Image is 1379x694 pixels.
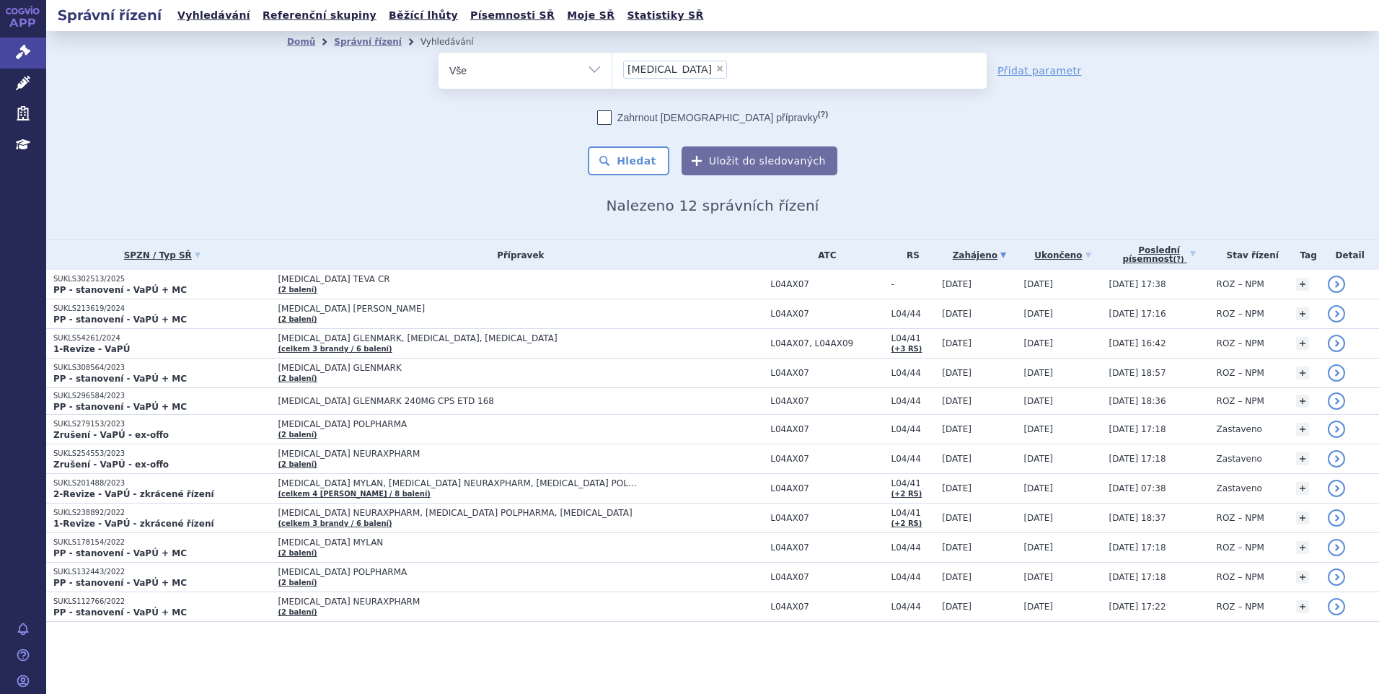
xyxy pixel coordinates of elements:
[818,110,828,119] abbr: (?)
[1023,454,1053,464] span: [DATE]
[997,63,1082,78] a: Přidat parametr
[1217,454,1262,464] span: Zastaveno
[763,240,884,270] th: ATC
[770,543,884,553] span: L04AX07
[942,513,972,523] span: [DATE]
[942,396,972,406] span: [DATE]
[53,304,270,314] p: SUKLS213619/2024
[770,572,884,582] span: L04AX07
[942,309,972,319] span: [DATE]
[597,110,828,125] label: Zahrnout [DEMOGRAPHIC_DATA] přípravky
[1217,368,1264,378] span: ROZ – NPM
[53,597,270,607] p: SUKLS112766/2022
[770,309,884,319] span: L04AX07
[258,6,381,25] a: Referenční skupiny
[1109,483,1166,493] span: [DATE] 07:38
[1328,539,1345,556] a: detail
[53,449,270,459] p: SUKLS254553/2023
[1023,602,1053,612] span: [DATE]
[278,460,317,468] a: (2 balení)
[1109,368,1166,378] span: [DATE] 18:57
[770,454,884,464] span: L04AX07
[942,245,1016,265] a: Zahájeno
[891,424,935,434] span: L04/44
[942,279,972,289] span: [DATE]
[1296,571,1309,584] a: +
[1296,366,1309,379] a: +
[942,454,972,464] span: [DATE]
[1217,424,1262,434] span: Zastaveno
[1109,572,1166,582] span: [DATE] 17:18
[53,285,187,295] strong: PP - stanovení - VaPÚ + MC
[891,345,922,353] a: (+3 RS)
[891,309,935,319] span: L04/44
[1296,482,1309,495] a: +
[53,578,187,588] strong: PP - stanovení - VaPÚ + MC
[278,508,638,518] span: [MEDICAL_DATA] NEURAXPHARM, [MEDICAL_DATA] POLPHARMA, [MEDICAL_DATA]
[1023,279,1053,289] span: [DATE]
[278,419,638,429] span: [MEDICAL_DATA] POLPHARMA
[334,37,402,47] a: Správní řízení
[1217,543,1264,553] span: ROZ – NPM
[891,543,935,553] span: L04/44
[1217,513,1264,523] span: ROZ – NPM
[588,146,669,175] button: Hledat
[622,6,708,25] a: Statistiky SŘ
[278,519,392,527] a: (celkem 3 brandy / 6 balení)
[1217,572,1264,582] span: ROZ – NPM
[53,274,270,284] p: SUKLS302513/2025
[53,344,130,354] strong: 1-Revize - VaPÚ
[1296,600,1309,613] a: +
[1296,278,1309,291] a: +
[884,240,935,270] th: RS
[278,579,317,587] a: (2 balení)
[942,543,972,553] span: [DATE]
[731,60,739,78] input: [MEDICAL_DATA]
[278,567,638,577] span: [MEDICAL_DATA] POLPHARMA
[1217,338,1264,348] span: ROZ – NPM
[1328,480,1345,497] a: detail
[278,274,638,284] span: [MEDICAL_DATA] TEVA CR
[1296,337,1309,350] a: +
[1210,240,1289,270] th: Stav řízení
[770,279,884,289] span: L04AX07
[891,602,935,612] span: L04/44
[278,537,638,548] span: [MEDICAL_DATA] MYLAN
[278,363,638,373] span: [MEDICAL_DATA] GLENMARK
[682,146,837,175] button: Uložit do sledovaných
[1109,240,1210,270] a: Poslednípísemnost(?)
[1023,338,1053,348] span: [DATE]
[278,374,317,382] a: (2 balení)
[1023,396,1053,406] span: [DATE]
[1328,509,1345,527] a: detail
[770,602,884,612] span: L04AX07
[1109,602,1166,612] span: [DATE] 17:22
[173,6,255,25] a: Vyhledávání
[53,478,270,488] p: SUKLS201488/2023
[53,537,270,548] p: SUKLS178154/2022
[770,513,884,523] span: L04AX07
[278,431,317,439] a: (2 balení)
[891,508,935,518] span: L04/41
[278,597,638,607] span: [MEDICAL_DATA] NEURAXPHARM
[53,363,270,373] p: SUKLS308564/2023
[1328,305,1345,322] a: detail
[1023,368,1053,378] span: [DATE]
[1296,307,1309,320] a: +
[278,478,638,488] span: [MEDICAL_DATA] MYLAN, [MEDICAL_DATA] NEURAXPHARM, [MEDICAL_DATA] POLPHARMA…
[942,602,972,612] span: [DATE]
[1328,364,1345,382] a: detail
[46,5,173,25] h2: Správní řízení
[278,304,638,314] span: [MEDICAL_DATA] [PERSON_NAME]
[1023,309,1053,319] span: [DATE]
[53,519,214,529] strong: 1-Revize - VaPÚ - zkrácené řízení
[1296,511,1309,524] a: +
[53,489,214,499] strong: 2-Revize - VaPÚ - zkrácené řízení
[278,549,317,557] a: (2 balení)
[942,483,972,493] span: [DATE]
[1217,309,1264,319] span: ROZ – NPM
[1109,309,1166,319] span: [DATE] 17:16
[1328,450,1345,467] a: detail
[1217,602,1264,612] span: ROZ – NPM
[891,572,935,582] span: L04/44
